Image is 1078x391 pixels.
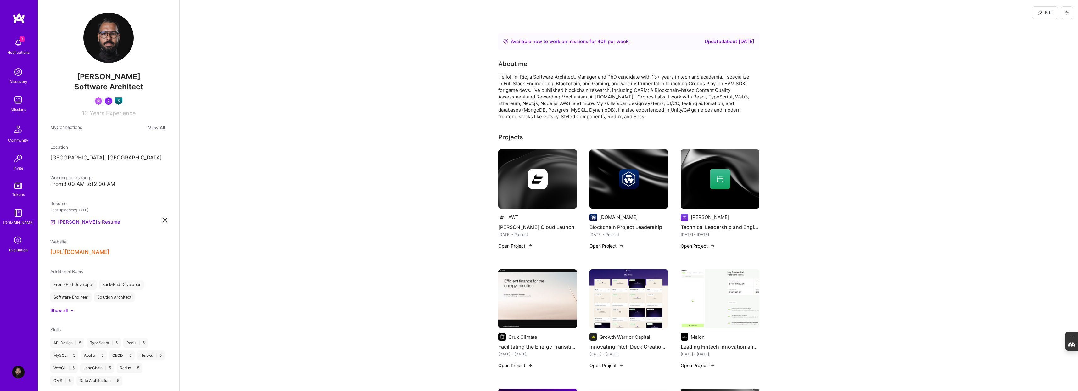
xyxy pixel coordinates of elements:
button: Edit [1032,6,1058,19]
img: cover [498,149,577,209]
h4: Leading Fintech Innovation and Team Collaboration at Melon [681,343,759,351]
span: Website [50,239,67,244]
span: | [69,366,70,371]
img: arrow-right [619,363,624,368]
span: Edit [1037,9,1053,16]
button: [URL][DOMAIN_NAME] [50,249,109,255]
div: From 8:00 AM to 12:00 AM [50,181,167,187]
div: Hello! I’m Ric, a Software Architect, Manager and PhD candidate with 13+ years in tech and academ... [498,74,750,120]
div: Back-End Developer [99,280,144,290]
img: cover [681,149,759,209]
div: [PERSON_NAME] [691,214,729,221]
img: cover [589,149,668,209]
div: [DATE] - [DATE] [498,351,577,357]
img: arrow-right [619,243,624,248]
span: [PERSON_NAME] [50,72,167,81]
img: arrow-right [528,363,533,368]
img: discovery [12,66,25,78]
img: Innovating Pitch Deck Creation with AI [589,269,668,328]
img: arrow-right [710,243,715,248]
div: [DOMAIN_NAME] [3,219,34,226]
div: Redux 5 [117,363,142,373]
a: [PERSON_NAME]'s Resume [50,218,120,226]
img: Facilitating the Energy Transition through Financial Innovation at Crux [498,269,577,328]
img: teamwork [12,94,25,106]
div: Community [8,137,28,143]
span: | [105,366,106,371]
img: arrow-right [528,243,533,248]
span: | [133,366,135,371]
span: | [112,340,113,345]
p: [GEOGRAPHIC_DATA], [GEOGRAPHIC_DATA] [50,154,167,162]
div: Invite [14,165,23,171]
span: | [126,353,127,358]
i: icon SelectionTeam [12,235,24,247]
div: Melon [691,334,705,340]
div: About me [498,59,528,69]
img: Company logo [681,333,688,341]
div: API Design 5 [50,338,84,348]
img: Company logo [498,333,506,341]
a: User Avatar [10,366,26,378]
img: Company logo [681,214,688,221]
span: Skills [50,327,61,332]
button: Open Project [498,243,533,249]
span: | [75,340,76,345]
img: Company logo [589,214,597,221]
span: | [98,353,99,358]
h4: Innovating Pitch Deck Creation with AI [589,343,668,351]
div: Crux Climate [508,334,537,340]
div: [DOMAIN_NAME] [600,214,638,221]
button: Open Project [589,243,624,249]
img: logo [13,13,25,24]
span: | [69,353,70,358]
div: Redis 5 [123,338,148,348]
div: Software Engineer [50,292,92,302]
img: Community [11,122,26,137]
div: Show all [50,307,68,314]
span: | [156,353,157,358]
img: Company logo [528,169,548,189]
span: Years Experience [90,110,136,116]
img: arrow-right [710,363,715,368]
div: CI/CD 5 [109,350,135,360]
img: User Avatar [83,13,134,63]
span: Working hours range [50,175,93,180]
div: MySQL 5 [50,350,78,360]
h4: Facilitating the Energy Transition through Financial Innovation at [GEOGRAPHIC_DATA] [498,343,577,351]
div: Updated about [DATE] [705,38,754,45]
span: | [113,378,115,383]
img: guide book [12,207,25,219]
div: Evaluation [9,247,28,253]
div: CMS 5 [50,376,74,386]
img: tokens [14,183,22,189]
button: Open Project [589,362,624,369]
h4: Blockchain Project Leadership [589,223,668,231]
div: Heroku 5 [137,350,165,360]
div: [DATE] - [DATE] [681,351,759,357]
div: WebGL 5 [50,363,78,373]
button: Open Project [681,243,715,249]
img: Invite [12,152,25,165]
span: 40 [597,38,604,44]
div: Front-End Developer [50,280,97,290]
div: Apollo 5 [81,350,107,360]
h4: Technical Leadership and Engineering Management [681,223,759,231]
div: Missions [11,106,26,113]
img: Availability [503,39,508,44]
div: Discovery [9,78,27,85]
img: User Avatar [12,366,25,378]
span: My Connections [50,124,82,131]
div: Notifications [7,49,30,56]
span: Resume [50,201,67,206]
span: 3 [20,36,25,42]
img: Company logo [589,333,597,341]
img: Company logo [498,214,506,221]
img: Been on Mission [95,97,102,105]
div: AWT [508,214,519,221]
img: Company logo [619,169,639,189]
button: Open Project [498,362,533,369]
div: [DATE] - [DATE] [589,351,668,357]
img: Resume [50,220,55,225]
div: Growth Warrior Capital [600,334,650,340]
